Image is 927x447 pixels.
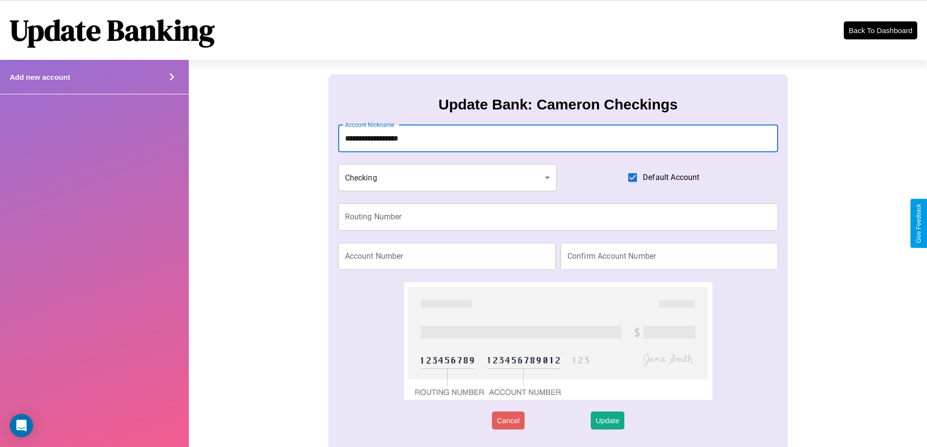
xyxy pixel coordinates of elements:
button: Update [591,411,624,429]
button: Cancel [492,411,525,429]
button: Back To Dashboard [844,21,917,39]
div: Open Intercom Messenger [10,414,33,437]
img: check [404,282,712,400]
h4: Add new account [10,73,70,81]
h3: Update Bank: Cameron Checkings [438,96,678,113]
label: Account Nickname [345,121,395,129]
div: Checking [338,164,557,191]
div: Give Feedback [915,204,922,243]
span: Default Account [643,172,699,183]
h1: Update Banking [10,10,215,50]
